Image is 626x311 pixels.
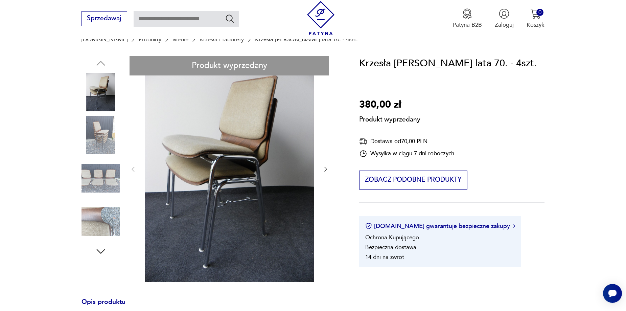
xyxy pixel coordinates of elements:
[495,8,514,29] button: Zaloguj
[527,21,544,29] p: Koszyk
[365,243,416,251] li: Bezpieczna dostawa
[200,36,244,43] a: Krzesła i taborety
[513,224,515,228] img: Ikona strzałki w prawo
[365,253,404,261] li: 14 dni na zwrot
[453,8,482,29] a: Ikona medaluPatyna B2B
[139,36,161,43] a: Produkty
[603,284,622,303] iframe: Smartsupp widget button
[527,8,544,29] button: 0Koszyk
[359,150,454,158] div: Wysyłka w ciągu 7 dni roboczych
[304,1,338,35] img: Patyna - sklep z meblami i dekoracjami vintage
[359,113,420,124] p: Produkt wyprzedany
[359,171,467,190] button: Zobacz podobne produkty
[462,8,472,19] img: Ikona medalu
[499,8,509,19] img: Ikonka użytkownika
[365,222,515,230] button: [DOMAIN_NAME] gwarantuje bezpieczne zakupy
[359,56,537,71] h1: Krzesła [PERSON_NAME] lata 70. - 4szt.
[365,223,372,229] img: Ikona certyfikatu
[359,97,420,113] p: 380,00 zł
[536,9,543,16] div: 0
[453,21,482,29] p: Patyna B2B
[530,8,541,19] img: Ikona koszyka
[172,36,188,43] a: Meble
[453,8,482,29] button: Patyna B2B
[365,234,419,241] li: Ochrona Kupującego
[495,21,514,29] p: Zaloguj
[82,16,127,22] a: Sprzedawaj
[82,11,127,26] button: Sprzedawaj
[82,36,127,43] a: [DOMAIN_NAME]
[359,137,367,146] img: Ikona dostawy
[359,137,454,146] div: Dostawa od 70,00 PLN
[255,36,358,43] p: Krzesła [PERSON_NAME] lata 70. - 4szt.
[225,14,235,23] button: Szukaj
